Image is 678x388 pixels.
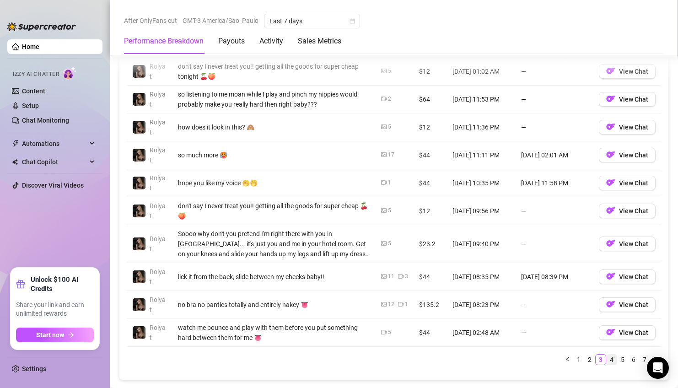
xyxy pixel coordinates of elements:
span: calendar [350,18,355,24]
div: 17 [388,151,394,159]
span: Automations [22,136,87,151]
td: — [516,197,593,225]
span: Last 7 days [269,14,355,28]
span: Rolyat [150,146,166,164]
img: Rolyat [133,237,145,250]
div: 1 [405,300,408,309]
span: After OnlyFans cut [124,14,177,27]
a: OFView Chat [599,303,656,310]
a: 3 [596,355,606,365]
td: $12 [414,197,447,225]
td: [DATE] 11:36 PM [447,113,516,141]
td: — [516,113,593,141]
button: right [650,354,661,365]
span: View Chat [619,124,648,131]
div: hope you like my voice 🤭🤭 [178,178,370,188]
div: Soooo why don't you pretend I'm right there with you in [GEOGRAPHIC_DATA]... it's just you and me... [178,229,370,259]
td: [DATE] 01:02 AM [447,58,516,86]
span: Rolyat [150,119,166,136]
div: 5 [388,206,391,215]
div: how does it look in this? 🙈 [178,122,370,132]
img: Rolyat [133,270,145,283]
li: 2 [584,354,595,365]
span: Chat Copilot [22,155,87,169]
a: Home [22,43,39,50]
div: Open Intercom Messenger [647,357,669,379]
span: picture [381,302,387,307]
span: Rolyat [150,63,166,80]
div: watch me bounce and play with them before you put something hard between them for me 👅 [178,323,370,343]
div: Payouts [218,36,245,47]
button: OFView Chat [599,269,656,284]
span: Rolyat [150,268,166,286]
div: no bra no panties totally and entirely nakey 👅 [178,300,370,310]
div: 2 [388,95,391,103]
span: View Chat [619,207,648,215]
a: Chat Monitoring [22,117,69,124]
span: Izzy AI Chatter [13,70,59,79]
a: OFView Chat [599,275,656,282]
span: View Chat [619,68,648,75]
li: 7 [639,354,650,365]
span: thunderbolt [12,140,19,147]
button: OFView Chat [599,148,656,162]
td: — [516,58,593,86]
div: 5 [388,123,391,131]
span: GMT-3 America/Sao_Paulo [183,14,258,27]
img: Rolyat [133,65,145,78]
img: OF [606,272,615,281]
td: [DATE] 02:01 AM [516,141,593,169]
td: $64 [414,86,447,113]
li: Next Page [650,354,661,365]
td: — [516,319,593,347]
span: video-camera [381,96,387,102]
div: Activity [259,36,283,47]
span: video-camera [381,329,387,335]
button: OFView Chat [599,92,656,107]
a: 4 [607,355,617,365]
img: Rolyat [133,93,145,106]
span: Rolyat [150,235,166,253]
td: — [516,225,593,263]
td: — [516,86,593,113]
a: Discover Viral Videos [22,182,84,189]
td: — [516,291,593,319]
span: picture [381,68,387,74]
span: video-camera [398,274,404,279]
div: 5 [388,239,391,248]
a: OFView Chat [599,242,656,249]
img: Rolyat [133,121,145,134]
td: [DATE] 09:40 PM [447,225,516,263]
span: Rolyat [150,324,166,341]
img: OF [606,178,615,187]
td: [DATE] 11:11 PM [447,141,516,169]
td: $12 [414,58,447,86]
span: Rolyat [150,91,166,108]
img: OF [606,66,615,75]
div: 1 [388,178,391,187]
td: $135.2 [414,291,447,319]
td: [DATE] 08:39 PM [516,263,593,291]
td: [DATE] 10:35 PM [447,169,516,197]
img: OF [606,150,615,159]
img: Chat Copilot [12,159,18,165]
span: video-camera [381,180,387,185]
li: 1 [573,354,584,365]
span: picture [381,152,387,157]
span: picture [381,241,387,246]
li: 4 [606,354,617,365]
td: [DATE] 09:56 PM [447,197,516,225]
img: Rolyat [133,149,145,162]
img: Rolyat [133,326,145,339]
span: Share your link and earn unlimited rewards [16,301,94,318]
img: OF [606,122,615,131]
td: $44 [414,263,447,291]
img: AI Chatter [63,66,77,80]
li: 5 [617,354,628,365]
a: OFView Chat [599,97,656,105]
img: Rolyat [133,298,145,311]
span: View Chat [619,301,648,308]
a: 1 [574,355,584,365]
td: $44 [414,141,447,169]
span: gift [16,280,25,289]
